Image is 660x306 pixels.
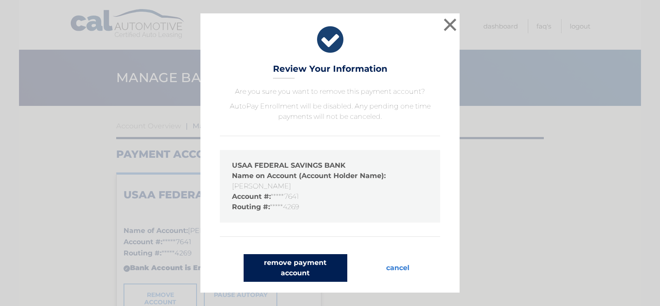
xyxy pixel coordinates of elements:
[379,254,416,282] button: cancel
[232,171,428,191] li: [PERSON_NAME]
[232,192,271,201] strong: Account #:
[220,101,440,122] p: AutoPay Enrollment will be disabled. Any pending one time payments will not be canceled.
[232,161,346,169] strong: USAA FEDERAL SAVINGS BANK
[220,86,440,97] p: Are you sure you want to remove this payment account?
[273,64,387,79] h3: Review Your Information
[441,16,459,33] button: ×
[244,254,347,282] button: remove payment account
[232,172,386,180] strong: Name on Account (Account Holder Name):
[232,203,270,211] strong: Routing #:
